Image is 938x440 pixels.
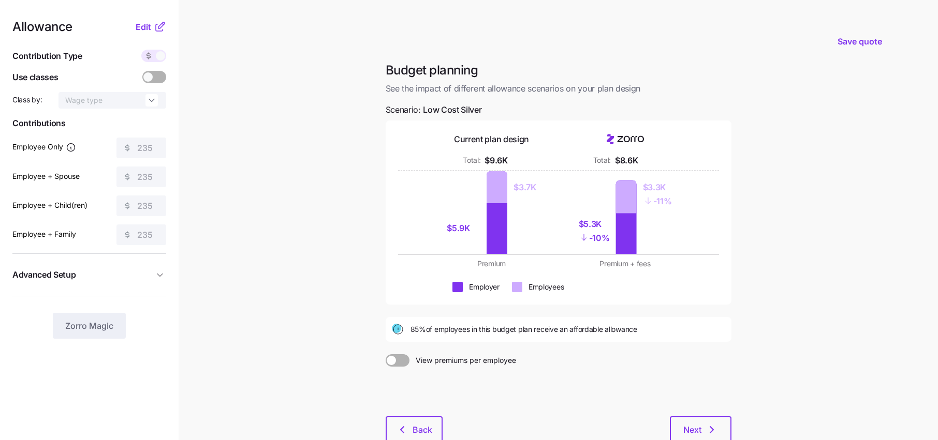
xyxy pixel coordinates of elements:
[413,423,432,436] span: Back
[423,103,481,116] span: Low Cost Silver
[838,35,882,48] span: Save quote
[593,155,611,165] div: Total:
[579,218,610,231] div: $5.3K
[579,231,610,245] div: - 10%
[643,194,672,208] div: - 11%
[529,282,564,292] div: Employees
[683,423,701,436] span: Next
[514,181,536,194] div: $3.7K
[53,313,126,339] button: Zorro Magic
[12,200,87,211] label: Employee + Child(ren)
[386,103,482,116] span: Scenario:
[136,21,151,33] span: Edit
[136,21,154,33] button: Edit
[12,117,166,130] span: Contributions
[643,181,672,194] div: $3.3K
[485,154,507,167] div: $9.6K
[12,21,72,33] span: Allowance
[12,229,76,240] label: Employee + Family
[469,282,500,292] div: Employer
[65,320,113,332] span: Zorro Magic
[615,154,638,167] div: $8.6K
[431,259,552,269] div: Premium
[411,324,637,335] span: 85% of employees in this budget plan receive an affordable allowance
[447,222,480,235] div: $5.9K
[565,259,686,269] div: Premium + fees
[463,155,480,165] div: Total:
[12,71,58,84] span: Use classes
[12,262,166,287] button: Advanced Setup
[12,268,76,281] span: Advanced Setup
[12,50,82,63] span: Contribution Type
[386,62,731,78] h1: Budget planning
[12,95,42,105] span: Class by:
[12,171,80,182] label: Employee + Spouse
[409,354,516,367] span: View premiums per employee
[386,82,731,95] span: See the impact of different allowance scenarios on your plan design
[454,133,529,146] div: Current plan design
[12,141,76,153] label: Employee Only
[829,27,890,56] button: Save quote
